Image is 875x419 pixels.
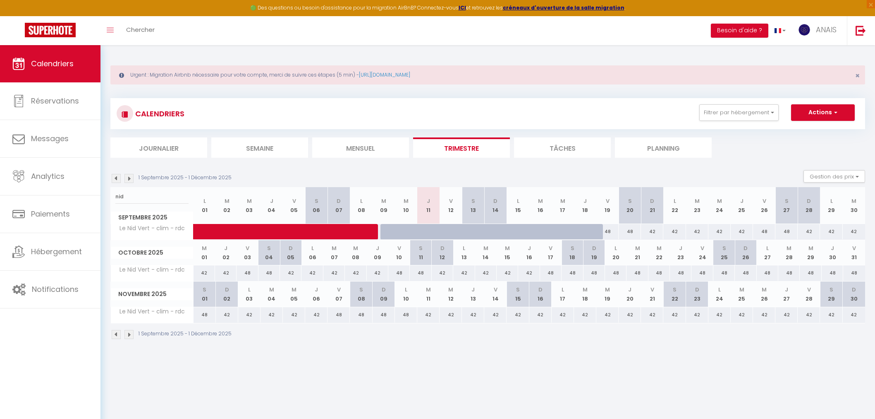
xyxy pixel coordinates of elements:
[695,197,700,205] abbr: M
[663,307,686,323] div: 42
[459,4,466,11] strong: ICI
[528,244,531,252] abbr: J
[775,187,798,224] th: 27
[816,24,837,35] span: ANAIS
[139,330,232,338] p: 1 Septembre 2025 - 1 Décembre 2025
[791,104,855,121] button: Actions
[713,240,735,265] th: 25
[367,240,388,265] th: 09
[112,224,187,233] span: Le Nid Vert - clim - rdc
[722,244,726,252] abbr: S
[238,282,261,307] th: 03
[497,240,518,265] th: 15
[126,25,155,34] span: Chercher
[822,265,843,281] div: 48
[619,307,641,323] div: 42
[798,187,820,224] th: 28
[139,174,232,182] p: 1 Septembre 2025 - 1 Décembre 2025
[350,307,372,323] div: 48
[475,265,497,281] div: 42
[350,282,372,307] th: 08
[641,282,663,307] th: 21
[843,265,865,281] div: 48
[552,282,574,307] th: 17
[518,265,540,281] div: 42
[592,244,596,252] abbr: D
[753,307,775,323] div: 42
[674,197,676,205] abbr: L
[280,240,301,265] th: 05
[538,197,543,205] abbr: M
[744,244,748,252] abbr: D
[731,187,753,224] th: 25
[549,244,552,252] abbr: V
[628,286,631,294] abbr: J
[529,282,552,307] th: 16
[808,244,813,252] abbr: M
[426,286,431,294] abbr: M
[538,286,543,294] abbr: D
[787,244,791,252] abbr: M
[740,197,744,205] abbr: J
[798,282,820,307] th: 28
[708,282,731,307] th: 24
[803,170,865,183] button: Gestion des prix
[574,282,596,307] th: 18
[763,197,766,205] abbr: V
[596,224,619,239] div: 48
[739,286,744,294] abbr: M
[376,244,379,252] abbr: J
[731,307,753,323] div: 42
[753,224,775,239] div: 48
[852,244,856,252] abbr: V
[280,265,301,281] div: 42
[735,265,756,281] div: 48
[111,212,193,224] span: Septembre 2025
[713,265,735,281] div: 48
[238,187,261,224] th: 03
[203,197,206,205] abbr: L
[663,282,686,307] th: 22
[238,307,261,323] div: 42
[31,246,82,257] span: Hébergement
[843,240,865,265] th: 31
[626,240,648,265] th: 21
[614,244,617,252] abbr: L
[359,286,363,294] abbr: S
[31,96,79,106] span: Réservations
[211,137,308,158] li: Semaine
[350,187,372,224] th: 08
[641,187,663,224] th: 21
[731,224,753,239] div: 42
[619,224,641,239] div: 48
[686,187,708,224] th: 23
[194,265,215,281] div: 42
[800,265,821,281] div: 48
[440,187,462,224] th: 12
[798,307,820,323] div: 42
[417,307,440,323] div: 42
[843,307,865,323] div: 42
[432,240,453,265] th: 12
[301,240,323,265] th: 06
[463,244,465,252] abbr: L
[323,265,345,281] div: 42
[540,265,562,281] div: 48
[635,244,640,252] abbr: M
[574,187,596,224] th: 18
[626,265,648,281] div: 48
[686,224,708,239] div: 42
[583,197,587,205] abbr: J
[237,265,258,281] div: 48
[475,240,497,265] th: 14
[225,197,230,205] abbr: M
[337,197,341,205] abbr: D
[852,286,856,294] abbr: D
[410,265,431,281] div: 48
[650,197,654,205] abbr: D
[395,282,417,307] th: 10
[507,282,529,307] th: 15
[735,240,756,265] th: 26
[757,240,778,265] th: 27
[216,282,238,307] th: 02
